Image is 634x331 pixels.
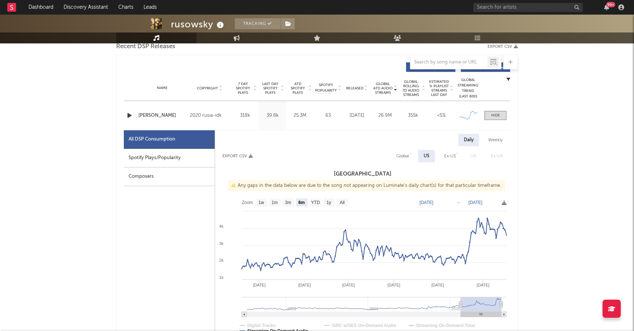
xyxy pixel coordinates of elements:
input: Search for artists [473,3,583,12]
text: [DATE] [298,283,311,287]
text: Zoom [242,200,253,205]
div: 318k [233,112,257,119]
button: Export CSV [222,154,253,158]
button: Tracking [235,18,280,29]
text: All [340,200,344,205]
div: Any gaps in the data below are due to the song not appearing on Luminate's daily chart(s) for tha... [228,180,505,191]
input: Search by song name or URL [410,59,488,65]
text: 1k [219,275,224,280]
text: 1w [259,200,264,205]
text: Digital Tracks [247,323,276,328]
text: 6m [298,200,305,205]
div: 39.8k [261,112,284,119]
div: Weekly [483,134,508,146]
text: [DATE] [387,283,400,287]
text: → [456,200,461,205]
div: Daily [458,134,479,146]
div: Composers [124,168,215,186]
span: Copyright [197,86,218,91]
div: [DATE] [345,112,369,119]
text: ISRC w/SES On-Demand Audio [332,323,396,328]
span: Released [346,86,363,91]
text: 1m [272,200,278,205]
text: [DATE] [469,200,482,205]
text: [DATE] [477,283,490,287]
span: ATD Spotify Plays [288,82,308,95]
div: Ex-US [444,152,456,161]
button: Export CSV [488,45,518,49]
span: Estimated % Playlist Streams Last Day [429,80,449,97]
div: 355k [401,112,425,119]
div: US [424,152,429,161]
div: All DSP Consumption [124,130,215,149]
div: 25.3M [288,112,312,119]
div: 63 [316,112,341,119]
text: Streaming On-Demand Total [416,323,475,328]
h3: [GEOGRAPHIC_DATA] [215,170,510,178]
a: [PERSON_NAME] [138,112,186,119]
div: 99 + [606,2,615,7]
text: YTD [311,200,320,205]
div: Name [138,85,186,91]
text: [DATE] [253,283,266,287]
div: 2020 rusia-idk [190,111,230,120]
text: 1y [326,200,331,205]
div: Global Streaming Trend (Last 60D) [457,77,479,99]
button: 99+ [604,4,609,10]
text: 3m [285,200,291,205]
div: rusowsky [171,18,226,30]
div: All DSP Consumption [129,135,175,144]
div: <5% [429,112,454,119]
span: Global ATD Audio Streams [373,82,393,95]
text: [DATE] [420,200,434,205]
span: Spotify Popularity [316,82,337,93]
span: Global Rolling 7D Audio Streams [401,80,421,97]
div: Global [396,152,409,161]
text: [DATE] [431,283,444,287]
text: 2k [219,258,224,262]
text: 3k [219,241,224,246]
span: Recent DSP Releases [116,42,175,51]
span: Last Day Spotify Plays [261,82,280,95]
text: [DATE] [342,283,355,287]
div: Spotify Plays/Popularity [124,149,215,168]
span: 7 Day Spotify Plays [233,82,253,95]
div: 26.9M [373,112,397,119]
text: 4k [219,224,224,228]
